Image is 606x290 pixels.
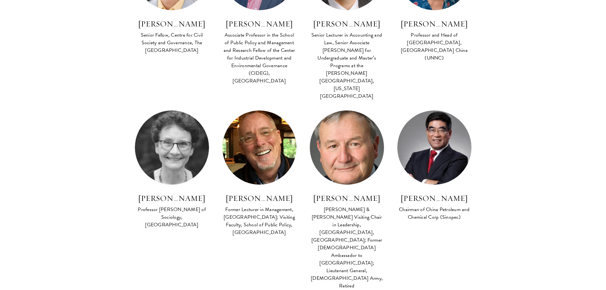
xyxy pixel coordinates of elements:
[135,110,209,229] a: [PERSON_NAME] Professor [PERSON_NAME] of Sociology, [GEOGRAPHIC_DATA]
[310,193,384,204] h3: [PERSON_NAME]
[135,206,209,229] div: Professor [PERSON_NAME] of Sociology, [GEOGRAPHIC_DATA]
[222,110,297,237] a: [PERSON_NAME] Former Lecturer in Management, [GEOGRAPHIC_DATA]; Visiting Faculty, School of Publi...
[310,18,384,29] h3: [PERSON_NAME]
[397,193,472,204] h3: [PERSON_NAME]
[397,110,472,222] a: [PERSON_NAME] Chairman of China Petroleum and Chemical Corp (Sinopec)
[397,31,472,62] div: Professor and Head of [GEOGRAPHIC_DATA], [GEOGRAPHIC_DATA] China (UNNC)
[135,193,209,204] h3: [PERSON_NAME]
[222,31,297,85] div: Associate Professor in the School of Public Policy and Management and Research Fellow of the Cent...
[135,31,209,54] div: Senior Fellow, Centre for Civil Society and Governance, The [GEOGRAPHIC_DATA]
[222,206,297,236] div: Former Lecturer in Management, [GEOGRAPHIC_DATA]; Visiting Faculty, School of Public Policy, [GEO...
[310,206,384,290] div: [PERSON_NAME] & [PERSON_NAME] Visiting Chair in Leadership, [GEOGRAPHIC_DATA], [GEOGRAPHIC_DATA];...
[222,193,297,204] h3: [PERSON_NAME]
[310,31,384,100] div: Senior Lecturer in Accounting and Law, Senior Associate [PERSON_NAME] for Undergraduate and Maste...
[397,18,472,29] h3: [PERSON_NAME]
[397,206,472,221] div: Chairman of China Petroleum and Chemical Corp (Sinopec)
[135,18,209,29] h3: [PERSON_NAME]
[222,18,297,29] h3: [PERSON_NAME]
